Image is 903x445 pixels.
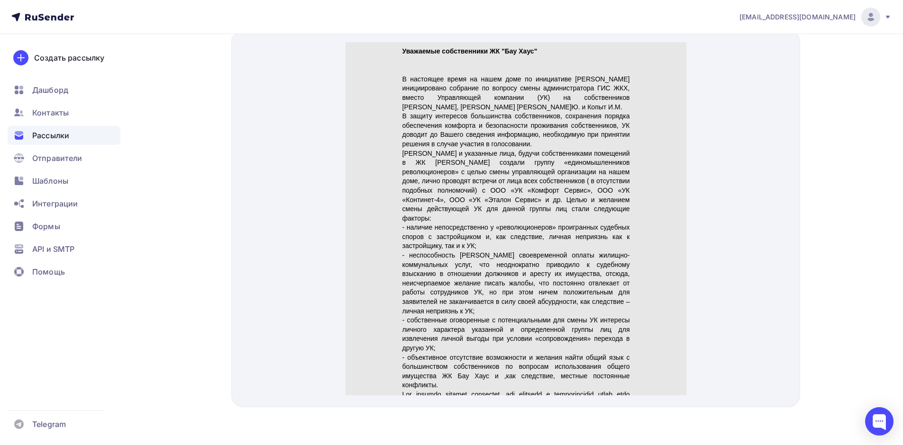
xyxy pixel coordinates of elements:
span: Интеграции [32,198,78,209]
span: Формы [32,221,60,232]
p: В настоящее время на нашем доме по инициативе [PERSON_NAME] инициировано собрание по вопросу смен... [57,23,284,107]
span: API и SMTP [32,243,74,255]
strong: Уважаемые собственники ЖК "Бау Хаус" [57,5,192,13]
span: Дашборд [32,84,68,96]
span: Шаблоны [32,175,68,187]
a: [EMAIL_ADDRESS][DOMAIN_NAME] [739,8,892,27]
a: Отправители [8,149,120,168]
a: Шаблоны [8,171,120,190]
span: Telegram [32,418,66,430]
span: [EMAIL_ADDRESS][DOMAIN_NAME] [739,12,856,22]
a: Рассылки [8,126,120,145]
a: Формы [8,217,120,236]
a: Дашборд [8,80,120,99]
span: Контакты [32,107,69,118]
div: Создать рассылку [34,52,104,63]
span: Отправители [32,152,82,164]
span: Помощь [32,266,65,277]
span: Рассылки [32,130,69,141]
a: Контакты [8,103,120,122]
